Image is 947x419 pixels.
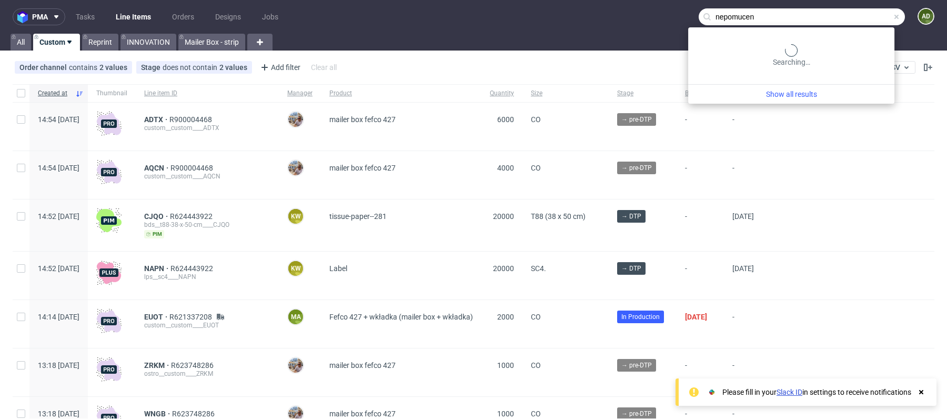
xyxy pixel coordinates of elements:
[287,89,313,98] span: Manager
[621,264,641,273] span: → DTP
[96,208,122,233] img: wHgJFi1I6lmhQAAAABJRU5ErkJggg==
[722,387,911,397] div: Please fill in your in settings to receive notifications
[288,209,303,224] figcaption: KW
[707,387,717,397] img: Slack
[144,115,169,124] a: ADTX
[732,313,770,335] span: -
[144,221,270,229] div: bds__t88-38-x-50-cm____CJQO
[170,164,215,172] a: R900004468
[120,34,176,51] a: INNOVATION
[169,313,214,321] a: R621337208
[732,164,770,186] span: -
[497,115,514,124] span: 6000
[256,8,285,25] a: Jobs
[329,264,347,273] span: Label
[288,310,303,324] figcaption: ma
[96,111,122,136] img: pro-icon.017ec5509f39f3e742e3.png
[497,164,514,172] span: 4000
[38,410,79,418] span: 13:18 [DATE]
[531,164,541,172] span: CO
[732,115,770,138] span: -
[493,212,514,221] span: 20000
[531,212,586,221] span: T88 (38 x 50 cm)
[166,8,200,25] a: Orders
[163,63,219,72] span: does not contain
[329,361,396,370] span: mailer box fefco 427
[531,361,541,370] span: CO
[288,161,303,175] img: Michał Palasek
[38,264,79,273] span: 14:52 [DATE]
[497,361,514,370] span: 1000
[17,11,32,23] img: logo
[531,410,541,418] span: CO
[69,8,101,25] a: Tasks
[171,361,216,370] span: R623748286
[170,212,215,221] span: R624443922
[685,313,707,321] span: [DATE]
[329,115,396,124] span: mailer box fefco 427
[178,34,245,51] a: Mailer Box - strip
[621,409,652,418] span: → pre-DTP
[329,410,396,418] span: mailer box fefco 427
[144,124,270,132] div: custom__custom____ADTX
[621,163,652,173] span: → pre-DTP
[617,89,668,98] span: Stage
[732,361,770,384] span: -
[329,89,473,98] span: Product
[99,63,127,72] div: 2 values
[329,313,473,321] span: Fefco 427 + wkładka (mailer box + wkładka)
[144,230,164,238] span: pim
[692,89,890,99] a: Show all results
[685,212,716,238] span: -
[172,410,217,418] a: R623748286
[169,115,214,124] a: R900004468
[144,313,169,321] a: EUOT
[19,63,69,72] span: Order channel
[493,264,514,273] span: 20000
[621,212,641,221] span: → DTP
[288,261,303,276] figcaption: KW
[82,34,118,51] a: Reprint
[144,264,170,273] a: NAPN
[96,357,122,382] img: pro-icon.017ec5509f39f3e742e3.png
[141,63,163,72] span: Stage
[144,212,170,221] a: CJQO
[32,13,48,21] span: pma
[621,312,660,322] span: In Production
[777,388,802,396] a: Slack ID
[685,115,716,138] span: -
[170,264,215,273] a: R624443922
[11,34,31,51] a: All
[38,164,79,172] span: 14:54 [DATE]
[144,361,171,370] a: ZRKM
[288,112,303,127] img: Michał Palasek
[38,313,79,321] span: 14:14 [DATE]
[144,370,270,378] div: ostro__custom____ZRKM
[38,115,79,124] span: 14:54 [DATE]
[209,8,247,25] a: Designs
[497,313,514,321] span: 2000
[38,89,71,98] span: Created at
[144,410,172,418] a: WNGB
[256,59,303,76] div: Add filter
[692,44,890,67] div: Searching…
[13,8,65,25] button: pma
[732,264,754,273] span: [DATE]
[109,8,157,25] a: Line Items
[531,89,600,98] span: Size
[329,164,396,172] span: mailer box fefco 427
[490,89,514,98] span: Quantity
[38,212,79,221] span: 14:52 [DATE]
[96,159,122,185] img: pro-icon.017ec5509f39f3e742e3.png
[309,60,339,75] div: Clear all
[497,410,514,418] span: 1000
